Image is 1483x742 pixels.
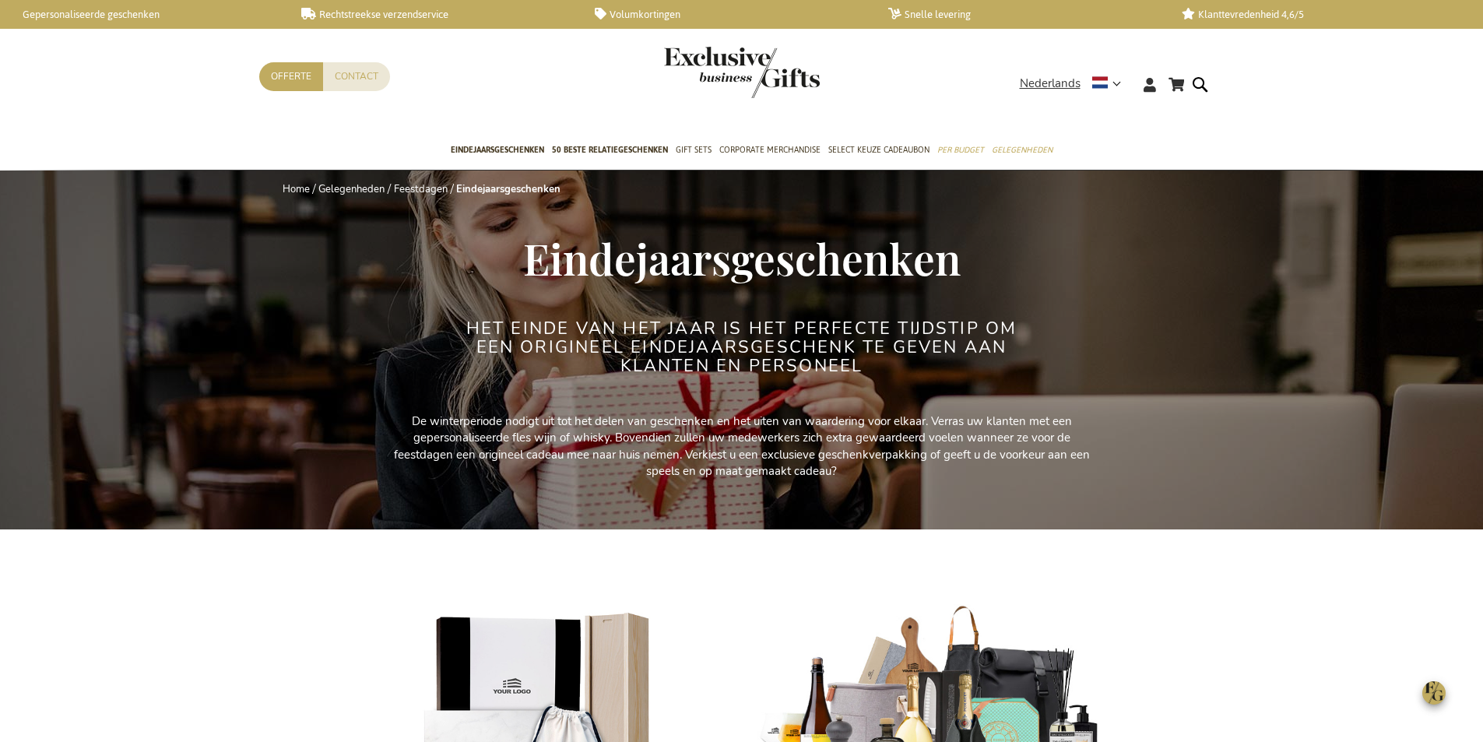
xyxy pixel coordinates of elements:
a: Home [283,182,310,196]
span: Select Keuze Cadeaubon [828,142,930,158]
a: Select Keuze Cadeaubon [828,132,930,171]
a: Klanttevredenheid 4,6/5 [1182,8,1450,21]
a: Contact [323,62,390,91]
span: Corporate Merchandise [719,142,821,158]
a: Snelle levering [888,8,1157,21]
a: Eindejaarsgeschenken [451,132,544,171]
img: Exclusive Business gifts logo [664,47,820,98]
span: Eindejaarsgeschenken [451,142,544,158]
a: Gelegenheden [318,182,385,196]
span: Eindejaarsgeschenken [523,229,961,287]
a: Gepersonaliseerde geschenken [8,8,276,21]
a: Per Budget [937,132,984,171]
a: Volumkortingen [595,8,863,21]
span: Per Budget [937,142,984,158]
a: 50 beste relatiegeschenken [552,132,668,171]
a: Feestdagen [394,182,448,196]
span: Gelegenheden [992,142,1053,158]
span: 50 beste relatiegeschenken [552,142,668,158]
span: Nederlands [1020,75,1081,93]
p: De winterperiode nodigt uit tot het delen van geschenken en het uiten van waardering voor elkaar.... [392,413,1092,480]
h2: Het einde van het jaar is het perfecte tijdstip om een origineel eindejaarsgeschenk te geven aan ... [450,319,1034,376]
a: Gift Sets [676,132,712,171]
span: Gift Sets [676,142,712,158]
strong: Eindejaarsgeschenken [456,182,561,196]
a: Corporate Merchandise [719,132,821,171]
a: store logo [664,47,742,98]
a: Rechtstreekse verzendservice [301,8,570,21]
a: Offerte [259,62,323,91]
a: Gelegenheden [992,132,1053,171]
